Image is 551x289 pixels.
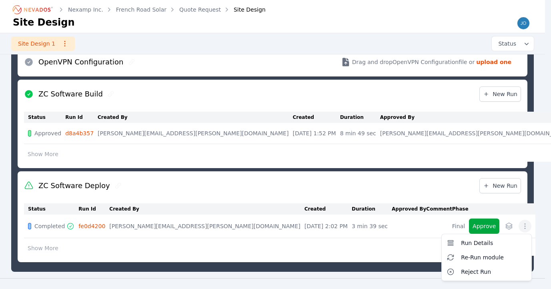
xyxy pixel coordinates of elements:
button: Re-Run module [443,250,530,265]
span: Run Details [461,239,493,247]
span: Reject Run [461,268,491,276]
button: Run Details [443,236,530,250]
span: Re-Run module [461,253,504,261]
button: Reject Run [443,265,530,279]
